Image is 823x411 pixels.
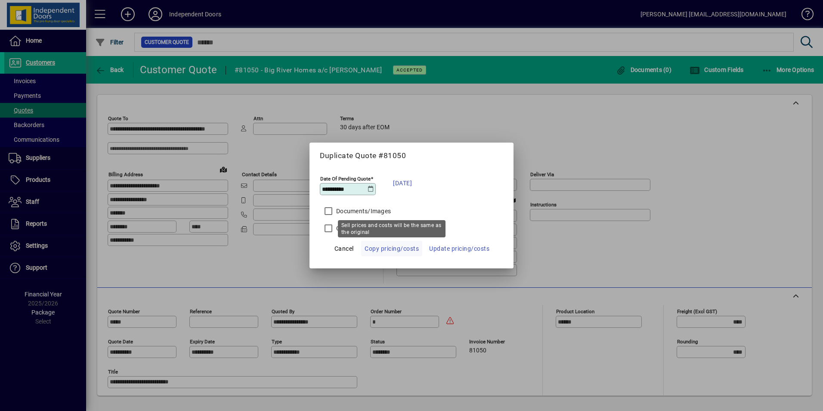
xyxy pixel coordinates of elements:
[429,243,489,254] span: Update pricing/costs
[334,243,354,254] span: Cancel
[426,241,493,256] button: Update pricing/costs
[389,172,416,194] button: [DATE]
[338,220,446,237] div: Sell prices and costs will be the same as the original
[393,178,412,188] span: [DATE]
[365,243,419,254] span: Copy pricing/costs
[334,207,391,215] label: Documents/Images
[320,176,371,182] mat-label: Date Of Pending Quote
[361,241,422,256] button: Copy pricing/costs
[320,151,503,160] h5: Duplicate Quote #81050
[330,241,358,256] button: Cancel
